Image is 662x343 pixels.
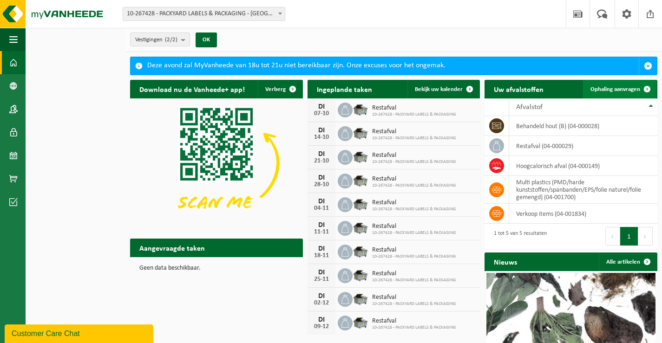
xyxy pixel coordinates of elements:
[509,204,657,224] td: verkoop items (04-001834)
[312,324,331,330] div: 09-12
[489,226,547,246] div: 1 tot 5 van 5 resultaten
[312,103,331,110] div: DI
[605,227,620,246] button: Previous
[312,300,331,306] div: 02-12
[372,159,456,165] span: 10-267428 - PACKYARD LABELS & PACKAGING
[620,227,638,246] button: 1
[312,110,331,117] div: 07-10
[312,127,331,134] div: DI
[372,128,456,136] span: Restafval
[130,32,190,46] button: Vestigingen(2/2)
[372,254,456,259] span: 10-267428 - PACKYARD LABELS & PACKAGING
[5,323,155,343] iframe: chat widget
[583,80,656,98] a: Ophaling aanvragen
[312,198,331,205] div: DI
[372,223,456,230] span: Restafval
[308,80,381,98] h2: Ingeplande taken
[509,156,657,176] td: hoogcalorisch afval (04-000149)
[372,136,456,141] span: 10-267428 - PACKYARD LABELS & PACKAGING
[312,229,331,235] div: 11-11
[372,104,456,112] span: Restafval
[372,183,456,188] span: 10-267428 - PACKYARD LABELS & PACKAGING
[312,221,331,229] div: DI
[139,265,294,272] p: Geen data beschikbaar.
[407,80,479,98] a: Bekijk uw kalender
[638,227,653,246] button: Next
[372,112,456,117] span: 10-267428 - PACKYARD LABELS & PACKAGING
[353,220,368,235] img: WB-5000-GAL-GY-01
[372,207,456,212] span: 10-267428 - PACKYARD LABELS & PACKAGING
[312,276,331,283] div: 25-11
[353,196,368,212] img: WB-5000-GAL-GY-01
[415,86,463,92] span: Bekijk uw kalender
[372,325,456,330] span: 10-267428 - PACKYARD LABELS & PACKAGING
[135,33,177,47] span: Vestigingen
[372,294,456,301] span: Restafval
[353,172,368,188] img: WB-5000-GAL-GY-01
[372,199,456,207] span: Restafval
[372,230,456,236] span: 10-267428 - PACKYARD LABELS & PACKAGING
[312,181,331,188] div: 28-10
[516,104,543,111] span: Afvalstof
[312,245,331,252] div: DI
[312,150,331,158] div: DI
[312,269,331,276] div: DI
[353,149,368,164] img: WB-5000-GAL-GY-01
[372,152,456,159] span: Restafval
[123,7,285,21] span: 10-267428 - PACKYARD LABELS & PACKAGING - NAZARETH
[353,291,368,306] img: WB-5000-GAL-GY-01
[130,80,254,98] h2: Download nu de Vanheede+ app!
[372,278,456,283] span: 10-267428 - PACKYARD LABELS & PACKAGING
[312,252,331,259] div: 18-11
[312,316,331,324] div: DI
[265,86,286,92] span: Verberg
[147,57,639,75] div: Deze avond zal MyVanheede van 18u tot 21u niet bereikbaar zijn. Onze excuses voor het ongemak.
[590,86,640,92] span: Ophaling aanvragen
[130,239,214,257] h2: Aangevraagde taken
[372,175,456,183] span: Restafval
[312,158,331,164] div: 21-10
[196,32,217,47] button: OK
[353,101,368,117] img: WB-5000-GAL-GY-01
[312,174,331,181] div: DI
[130,98,303,228] img: Download de VHEPlus App
[312,134,331,141] div: 14-10
[509,176,657,204] td: multi plastics (PMD/harde kunststoffen/spanbanden/EPS/folie naturel/folie gemengd) (04-001700)
[353,314,368,330] img: WB-5000-GAL-GY-01
[312,205,331,212] div: 04-11
[353,125,368,141] img: WB-5000-GAL-GY-01
[372,270,456,278] span: Restafval
[485,252,526,271] h2: Nieuws
[485,80,553,98] h2: Uw afvalstoffen
[509,116,657,136] td: behandeld hout (B) (04-000028)
[372,301,456,307] span: 10-267428 - PACKYARD LABELS & PACKAGING
[258,80,302,98] button: Verberg
[123,7,285,20] span: 10-267428 - PACKYARD LABELS & PACKAGING - NAZARETH
[599,252,656,271] a: Alle artikelen
[509,136,657,156] td: restafval (04-000029)
[372,246,456,254] span: Restafval
[372,317,456,325] span: Restafval
[312,292,331,300] div: DI
[353,267,368,283] img: WB-5000-GAL-GY-01
[353,243,368,259] img: WB-5000-GAL-GY-01
[165,37,177,43] count: (2/2)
